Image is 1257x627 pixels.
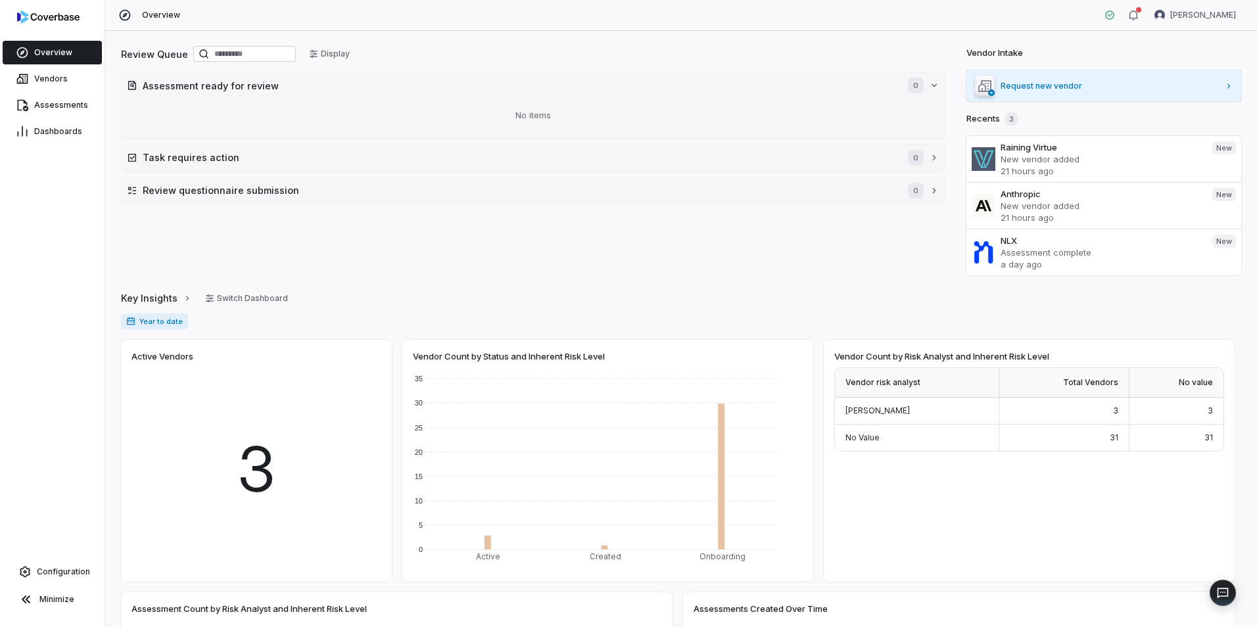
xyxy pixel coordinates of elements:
p: 21 hours ago [1001,165,1202,177]
div: No value [1129,368,1223,398]
span: New [1212,141,1236,154]
text: 25 [415,424,423,432]
h2: Review Queue [121,47,188,61]
span: New [1212,235,1236,248]
button: Key Insights [117,285,196,312]
img: logo-D7KZi-bG.svg [17,11,80,24]
button: Minimize [5,586,99,613]
a: Request new vendor [966,70,1241,102]
button: Review questionnaire submission0 [122,177,945,204]
span: 0 [908,183,924,198]
p: New vendor added [1001,200,1202,212]
span: Assessment Count by Risk Analyst and Inherent Risk Level [131,603,367,615]
span: 31 [1110,432,1118,442]
svg: Date range for report [126,317,135,326]
div: Vendor risk analyst [835,368,999,398]
span: Request new vendor [1001,81,1219,91]
span: 3 [1005,112,1018,126]
h2: Review questionnaire submission [143,183,895,197]
span: 31 [1204,432,1213,442]
text: 10 [415,497,423,505]
a: Raining VirtueNew vendor added21 hours agoNew [966,136,1241,182]
span: 3 [237,423,277,517]
div: Total Vendors [999,368,1130,398]
img: Luke Taylor avatar [1154,10,1165,20]
a: Dashboards [3,120,102,143]
span: 3 [1208,406,1213,415]
a: NLXAssessment completea day agoNew [966,229,1241,275]
p: New vendor added [1001,153,1202,165]
span: Assessments [34,100,88,110]
h3: Raining Virtue [1001,141,1202,153]
button: Display [301,44,358,64]
h2: Task requires action [143,151,895,164]
span: Year to date [121,313,188,329]
button: Task requires action0 [122,145,945,171]
text: 35 [415,375,423,383]
span: Dashboards [34,126,82,137]
a: Overview [3,41,102,64]
h3: NLX [1001,235,1202,246]
text: 30 [415,399,423,407]
text: 5 [419,521,423,529]
span: No Value [845,432,880,442]
span: Vendor Count by Status and Inherent Risk Level [413,350,605,362]
span: Vendor Count by Risk Analyst and Inherent Risk Level [834,350,1049,362]
span: [PERSON_NAME] [845,406,910,415]
span: 3 [1113,406,1118,415]
p: 21 hours ago [1001,212,1202,223]
h2: Vendor Intake [966,47,1023,60]
span: Overview [142,10,180,20]
div: No items [127,99,939,133]
span: [PERSON_NAME] [1170,10,1236,20]
button: Switch Dashboard [197,289,296,308]
span: Overview [34,47,72,58]
h3: Anthropic [1001,188,1202,200]
text: 0 [419,546,423,553]
text: 15 [415,473,423,480]
span: Vendors [34,74,68,84]
button: Assessment ready for review0 [122,72,945,99]
span: New [1212,188,1236,201]
h2: Recents [966,112,1018,126]
span: Minimize [39,594,74,605]
span: Key Insights [121,291,178,305]
p: a day ago [1001,258,1202,270]
h2: Assessment ready for review [143,79,895,93]
p: Assessment complete [1001,246,1202,258]
span: Configuration [37,567,90,577]
a: Key Insights [121,285,192,312]
a: Vendors [3,67,102,91]
button: Luke Taylor avatar[PERSON_NAME] [1147,5,1244,25]
span: 0 [908,150,924,166]
a: AnthropicNew vendor added21 hours agoNew [966,182,1241,229]
span: 0 [908,78,924,93]
span: Active Vendors [131,350,193,362]
a: Assessments [3,93,102,117]
a: Configuration [5,560,99,584]
span: Assessments Created Over Time [694,603,828,615]
text: 20 [415,448,423,456]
